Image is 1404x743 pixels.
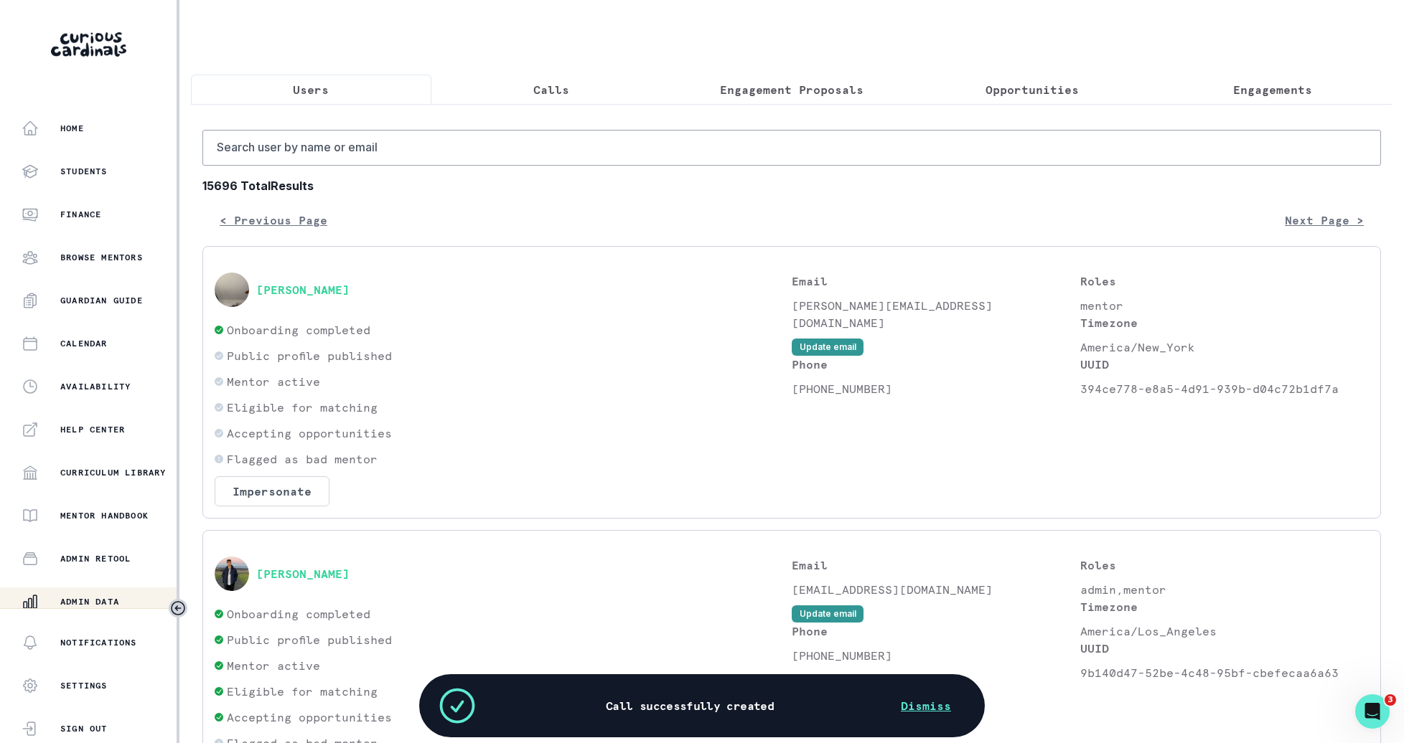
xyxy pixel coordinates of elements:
p: Engagement Proposals [720,81,864,98]
p: Eligible for matching [227,399,378,416]
p: Public profile published [227,347,392,364]
p: Opportunities [986,81,1079,98]
p: [PHONE_NUMBER] [792,647,1080,664]
p: Eligible for matching [227,683,378,700]
span: 3 [1385,694,1396,706]
p: Phone [792,356,1080,373]
p: Help Center [60,424,125,435]
p: Roles [1080,557,1369,574]
p: Students [60,166,108,177]
p: Admin Data [60,596,119,607]
p: Call successfully created [606,699,774,713]
button: Update email [792,605,864,623]
b: 15696 Total Results [202,177,1381,194]
p: Onboarding completed [227,605,370,623]
p: America/Los_Angeles [1080,623,1369,640]
p: Mentor Handbook [60,510,149,521]
p: Browse Mentors [60,252,143,263]
p: admin,mentor [1080,581,1369,598]
p: [PERSON_NAME][EMAIL_ADDRESS][DOMAIN_NAME] [792,297,1080,331]
p: Email [792,557,1080,574]
p: [EMAIL_ADDRESS][DOMAIN_NAME] [792,581,1080,598]
p: Availability [60,381,131,392]
p: Onboarding completed [227,321,370,339]
p: Finance [60,209,101,220]
iframe: Intercom live chat [1355,694,1390,729]
p: Email [792,273,1080,290]
p: Timezone [1080,314,1369,331]
p: Phone [792,623,1080,640]
p: Settings [60,680,108,691]
p: Curriculum Library [60,467,167,478]
button: Update email [792,339,864,356]
img: Curious Cardinals Logo [51,32,126,57]
p: Admin Retool [60,553,131,564]
p: Accepting opportunities [227,709,392,726]
p: Mentor active [227,657,320,674]
p: Calls [533,81,569,98]
p: Guardian Guide [60,295,143,306]
button: [PERSON_NAME] [256,567,350,581]
p: Mentor active [227,373,320,390]
p: 394ce778-e8a5-4d91-939b-d04c72b1df7a [1080,380,1369,397]
button: Dismiss [884,691,968,720]
p: Roles [1080,273,1369,290]
p: Public profile published [227,631,392,648]
p: 9b140d47-52be-4c48-95bf-cbefecaa6a63 [1080,664,1369,681]
button: Toggle sidebar [169,599,187,617]
p: Flagged as bad mentor [227,450,378,468]
p: UUID [1080,640,1369,657]
p: Notifications [60,637,137,648]
p: UUID [1080,356,1369,373]
p: Sign Out [60,723,108,734]
button: Impersonate [215,476,329,506]
button: [PERSON_NAME] [256,283,350,297]
p: [PHONE_NUMBER] [792,380,1080,397]
button: Next Page > [1268,206,1381,235]
p: Engagements [1233,81,1312,98]
p: Accepting opportunities [227,425,392,442]
p: mentor [1080,297,1369,314]
p: Users [293,81,329,98]
p: Timezone [1080,598,1369,615]
p: Home [60,123,84,134]
button: < Previous Page [202,206,345,235]
p: Calendar [60,338,108,349]
p: America/New_York [1080,339,1369,356]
